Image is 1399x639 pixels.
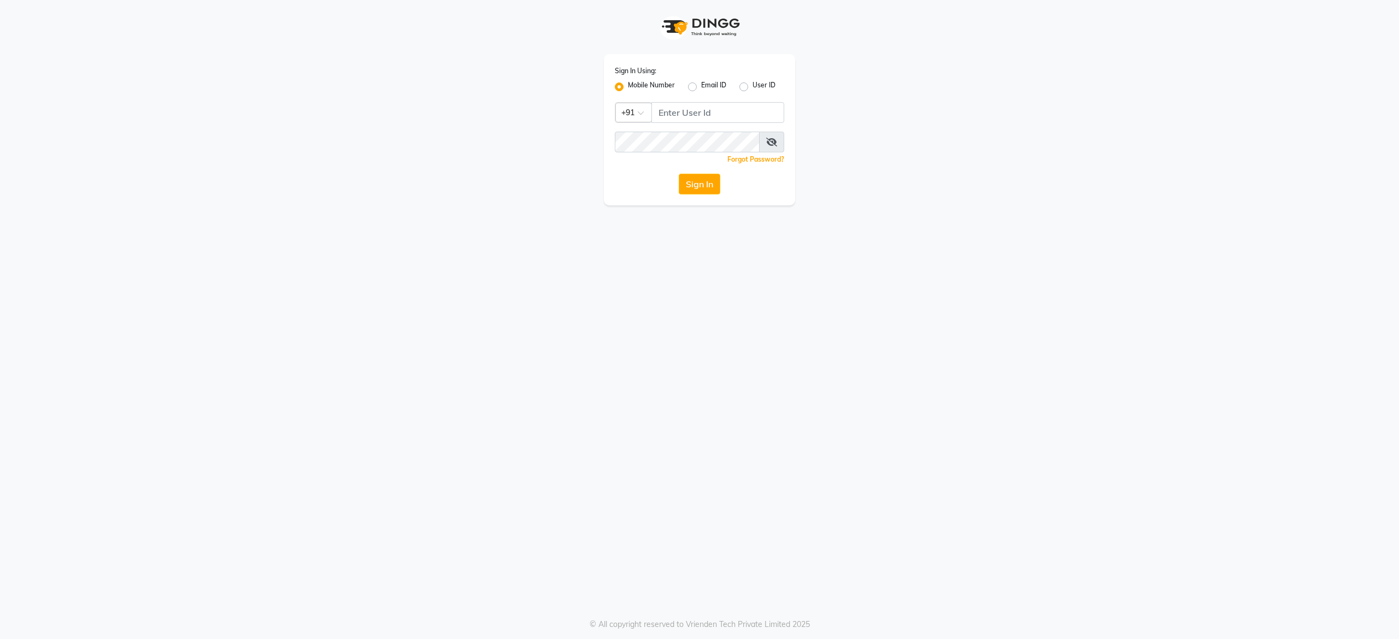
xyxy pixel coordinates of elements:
input: Username [651,102,784,123]
label: Mobile Number [628,80,675,93]
label: Email ID [701,80,726,93]
label: Sign In Using: [615,66,656,76]
img: logo1.svg [656,11,743,43]
a: Forgot Password? [727,155,784,163]
button: Sign In [679,174,720,194]
input: Username [615,132,760,152]
label: User ID [753,80,775,93]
